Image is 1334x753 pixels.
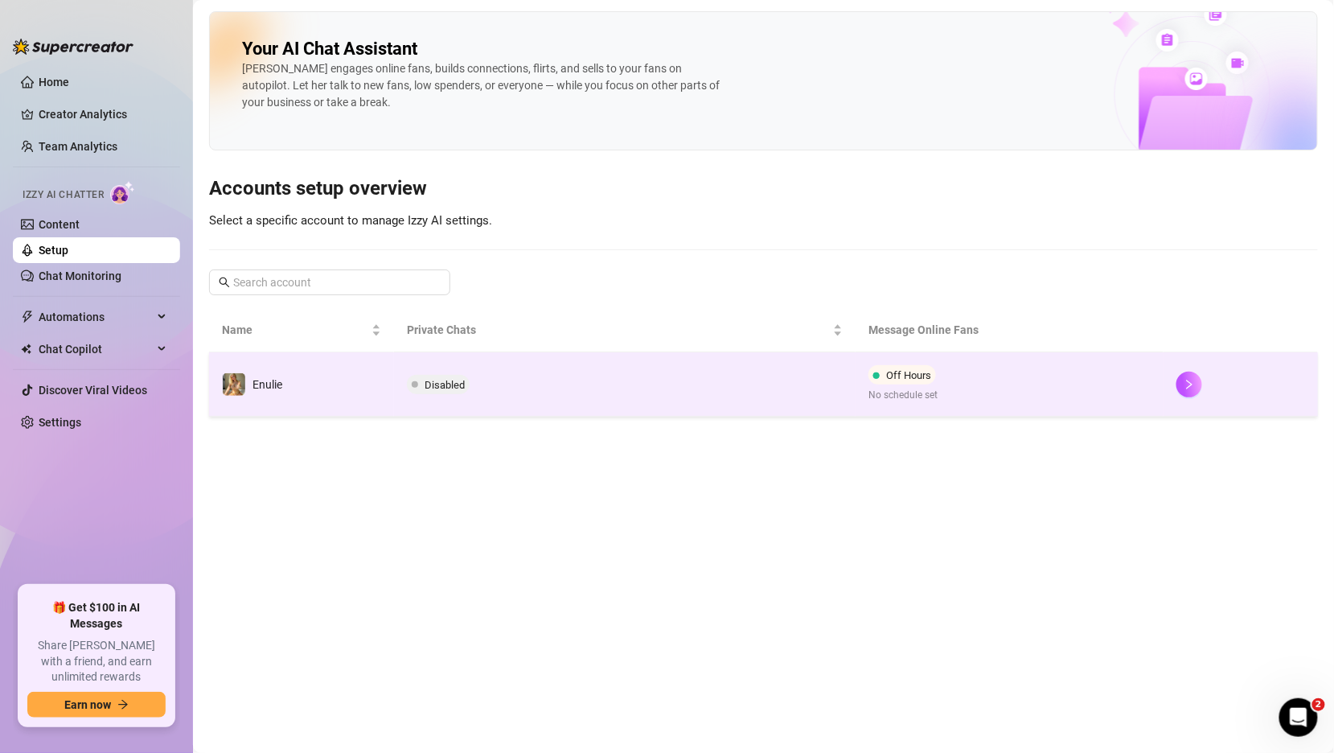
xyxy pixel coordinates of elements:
[39,140,117,153] a: Team Analytics
[39,76,69,88] a: Home
[110,181,135,204] img: AI Chatter
[425,379,465,391] span: Disabled
[27,600,166,632] span: 🎁 Get $100 in AI Messages
[39,336,153,362] span: Chat Copilot
[21,344,31,355] img: Chat Copilot
[39,244,68,257] a: Setup
[242,60,724,111] div: [PERSON_NAME] engages online fans, builds connections, flirts, and sells to your fans on autopilo...
[39,101,167,127] a: Creator Analytics
[242,38,417,60] h2: Your AI Chat Assistant
[209,213,492,228] span: Select a specific account to manage Izzy AI settings.
[64,698,111,711] span: Earn now
[1184,379,1195,390] span: right
[233,274,428,291] input: Search account
[886,369,931,381] span: Off Hours
[209,176,1318,202] h3: Accounts setup overview
[223,373,245,396] img: Enulie
[39,384,147,397] a: Discover Viral Videos
[39,218,80,231] a: Content
[222,321,368,339] span: Name
[117,699,129,710] span: arrow-right
[868,388,942,403] span: No schedule set
[39,304,153,330] span: Automations
[21,311,34,323] span: thunderbolt
[13,39,133,55] img: logo-BBDzfeDw.svg
[856,308,1164,352] th: Message Online Fans
[1312,698,1325,711] span: 2
[394,308,856,352] th: Private Chats
[252,378,282,391] span: Enulie
[1279,698,1318,737] iframe: Intercom live chat
[209,308,394,352] th: Name
[39,270,121,282] a: Chat Monitoring
[407,321,831,339] span: Private Chats
[1176,372,1202,397] button: right
[39,416,81,429] a: Settings
[23,187,104,203] span: Izzy AI Chatter
[27,692,166,718] button: Earn nowarrow-right
[219,277,230,288] span: search
[27,638,166,685] span: Share [PERSON_NAME] with a friend, and earn unlimited rewards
